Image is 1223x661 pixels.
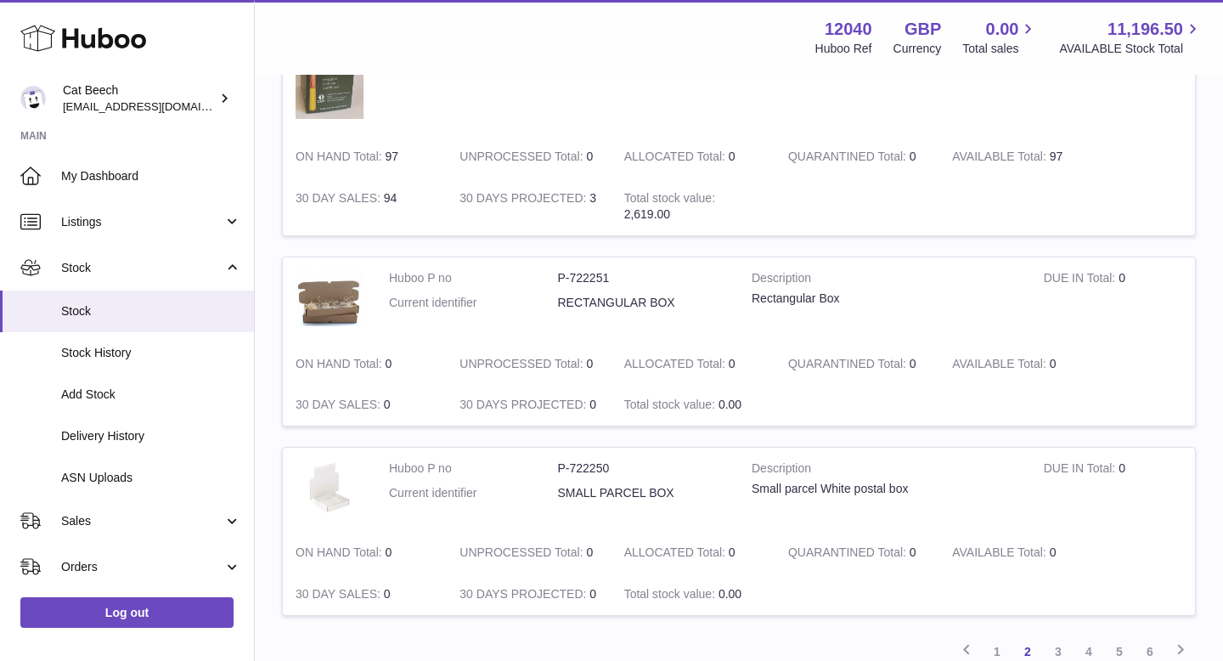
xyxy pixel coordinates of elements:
[558,295,727,311] dd: RECTANGULAR BOX
[939,532,1103,573] td: 0
[962,18,1038,57] a: 0.00 Total sales
[283,178,447,235] td: 94
[1044,461,1119,479] strong: DUE IN Total
[788,545,910,563] strong: QUARANTINED Total
[61,428,241,444] span: Delivery History
[459,150,586,167] strong: UNPROCESSED Total
[1044,271,1119,289] strong: DUE IN Total
[283,573,447,615] td: 0
[296,460,364,515] img: product image
[20,597,234,628] a: Log out
[389,295,558,311] dt: Current identifier
[61,387,241,403] span: Add Stock
[296,587,384,605] strong: 30 DAY SALES
[611,343,775,385] td: 0
[558,460,727,477] dd: P-722250
[296,545,386,563] strong: ON HAND Total
[905,18,941,41] strong: GBP
[752,270,1018,291] strong: Description
[1059,41,1203,57] span: AVAILABLE Stock Total
[296,191,384,209] strong: 30 DAY SALES
[910,357,916,370] span: 0
[20,86,46,111] img: Cat@thetruthbrush.com
[939,343,1103,385] td: 0
[719,398,741,411] span: 0.00
[389,485,558,501] dt: Current identifier
[459,545,586,563] strong: UNPROCESSED Total
[719,587,741,601] span: 0.00
[825,18,872,41] strong: 12040
[283,532,447,573] td: 0
[624,150,729,167] strong: ALLOCATED Total
[61,345,241,361] span: Stock History
[447,532,611,573] td: 0
[986,18,1019,41] span: 0.00
[61,559,223,575] span: Orders
[283,384,447,426] td: 0
[1059,18,1203,57] a: 11,196.50 AVAILABLE Stock Total
[788,150,910,167] strong: QUARANTINED Total
[61,303,241,319] span: Stock
[459,191,589,209] strong: 30 DAYS PROJECTED
[624,207,671,221] span: 2,619.00
[815,41,872,57] div: Huboo Ref
[962,41,1038,57] span: Total sales
[624,357,729,375] strong: ALLOCATED Total
[61,470,241,486] span: ASN Uploads
[61,260,223,276] span: Stock
[624,191,715,209] strong: Total stock value
[447,384,611,426] td: 0
[447,136,611,178] td: 0
[283,343,447,385] td: 0
[752,481,1018,497] div: Small parcel White postal box
[459,357,586,375] strong: UNPROCESSED Total
[624,587,719,605] strong: Total stock value
[558,485,727,501] dd: SMALL PARCEL BOX
[389,270,558,286] dt: Huboo P no
[910,150,916,163] span: 0
[63,99,250,113] span: [EMAIL_ADDRESS][DOMAIN_NAME]
[952,545,1049,563] strong: AVAILABLE Total
[893,41,942,57] div: Currency
[952,150,1049,167] strong: AVAILABLE Total
[447,178,611,235] td: 3
[1031,448,1195,532] td: 0
[459,398,589,415] strong: 30 DAYS PROJECTED
[447,573,611,615] td: 0
[447,343,611,385] td: 0
[624,398,719,415] strong: Total stock value
[296,150,386,167] strong: ON HAND Total
[752,291,1018,307] div: Rectangular Box
[624,545,729,563] strong: ALLOCATED Total
[283,136,447,178] td: 97
[296,270,364,326] img: product image
[752,460,1018,481] strong: Description
[558,270,727,286] dd: P-722251
[296,398,384,415] strong: 30 DAY SALES
[611,532,775,573] td: 0
[1107,18,1183,41] span: 11,196.50
[61,513,223,529] span: Sales
[63,82,216,115] div: Cat Beech
[952,357,1049,375] strong: AVAILABLE Total
[296,357,386,375] strong: ON HAND Total
[61,214,223,230] span: Listings
[459,587,589,605] strong: 30 DAYS PROJECTED
[910,545,916,559] span: 0
[788,357,910,375] strong: QUARANTINED Total
[1031,257,1195,343] td: 0
[389,460,558,477] dt: Huboo P no
[939,136,1103,178] td: 97
[611,136,775,178] td: 0
[61,168,241,184] span: My Dashboard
